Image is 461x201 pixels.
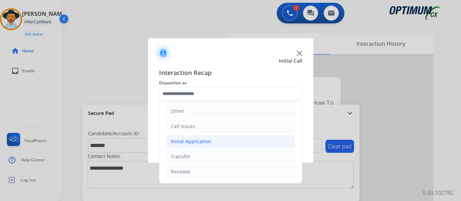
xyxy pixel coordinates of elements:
[171,138,212,145] div: Initial Application
[171,123,195,130] div: Call Issues
[159,79,302,87] span: Disposition as
[159,68,302,79] span: Interaction Recap
[155,45,171,61] img: contactIcon
[171,153,190,160] div: Transfer
[171,108,184,115] div: Other
[171,168,190,175] div: Renewal
[423,189,454,197] p: 0.20.1027RC
[279,57,302,64] span: Initial Call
